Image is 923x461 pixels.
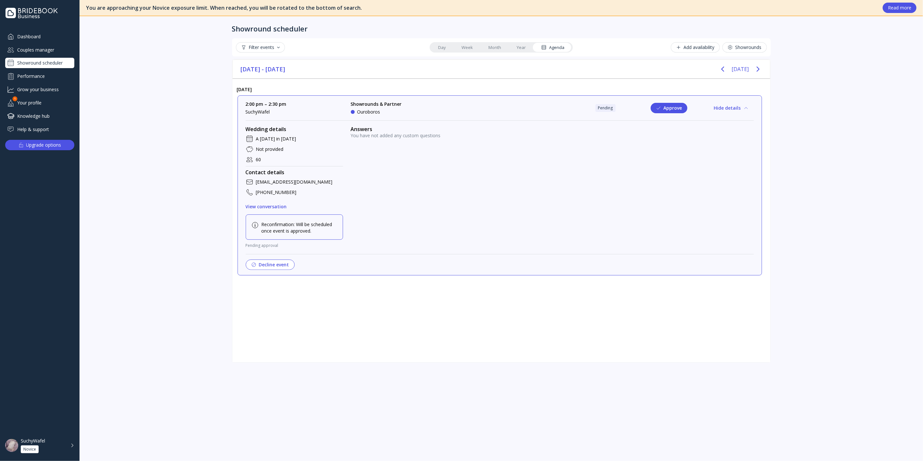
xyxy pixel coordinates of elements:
a: Week [454,43,481,52]
a: Help & support [5,124,74,135]
div: [DATE] [232,84,767,95]
div: Read more [888,5,911,10]
div: Filter events [241,45,280,50]
a: Performance [5,71,74,81]
div: 2:00 pm – 2:30 pm [246,101,343,107]
div: [PHONE_NUMBER] [256,189,297,196]
div: Upgrade options [26,140,61,150]
div: View conversation [246,204,287,209]
div: SuchyWafel [21,438,45,444]
button: Previous page [716,63,729,76]
span: [DATE] - [DATE] [241,64,286,74]
button: Decline event [246,260,295,270]
a: Couples manager [5,44,74,55]
div: Pending approval [246,242,278,249]
div: Answers [351,126,754,132]
button: Filter events [236,42,285,53]
a: Day [430,43,454,52]
div: Novice [23,447,36,452]
div: Ouroboros [357,109,380,115]
a: Dashboard [5,31,74,42]
button: Next page [752,63,765,76]
div: Your profile [5,97,74,108]
div: Not provided [256,146,284,152]
a: Month [481,43,509,52]
button: Read more [883,3,917,13]
div: Pending [598,105,613,111]
div: Showround scheduler [232,24,308,33]
div: 60 [256,156,261,163]
button: Approve [651,103,687,113]
div: You are approaching your Novice exposure limit. When reached, you will be rotated to the bottom o... [86,4,876,12]
div: Contact details [246,169,343,176]
button: Showrounds [722,42,767,53]
a: Showround scheduler [5,58,74,68]
button: View conversation [246,201,287,212]
div: Showrounds [728,45,762,50]
a: Knowledge hub [5,111,74,121]
div: Agenda [541,44,564,51]
button: Add availability [671,42,720,53]
button: [DATE] - [DATE] [238,64,289,74]
div: SuchyWafel [246,109,343,115]
div: A [DATE] in [DATE] [256,136,296,142]
div: 1 [13,96,18,101]
div: Wedding details [246,126,343,132]
button: [DATE] [732,63,749,75]
img: dpr=2,fit=cover,g=face,w=48,h=48 [5,439,18,452]
a: Your profile1 [5,97,74,108]
div: You have not added any custom questions [351,132,754,139]
iframe: Chat Widget [891,430,923,461]
div: Add availability [676,45,715,50]
div: Reconfirmation: Will be scheduled once event is approved. [251,221,338,234]
a: Year [509,43,534,52]
button: Hide details [709,103,754,113]
button: Upgrade options [5,140,74,150]
a: Grow your business [5,84,74,95]
div: Showrounds & Partner [351,101,402,107]
div: [EMAIL_ADDRESS][DOMAIN_NAME] [256,179,333,185]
